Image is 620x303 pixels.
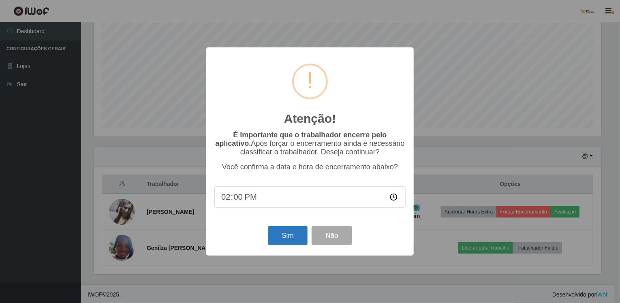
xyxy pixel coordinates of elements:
button: Não [312,226,352,245]
h2: Atenção! [284,111,336,126]
p: Você confirma a data e hora de encerramento abaixo? [214,163,406,171]
p: Após forçar o encerramento ainda é necessário classificar o trabalhador. Deseja continuar? [214,131,406,156]
button: Sim [268,226,307,245]
b: É importante que o trabalhador encerre pelo aplicativo. [215,131,387,147]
